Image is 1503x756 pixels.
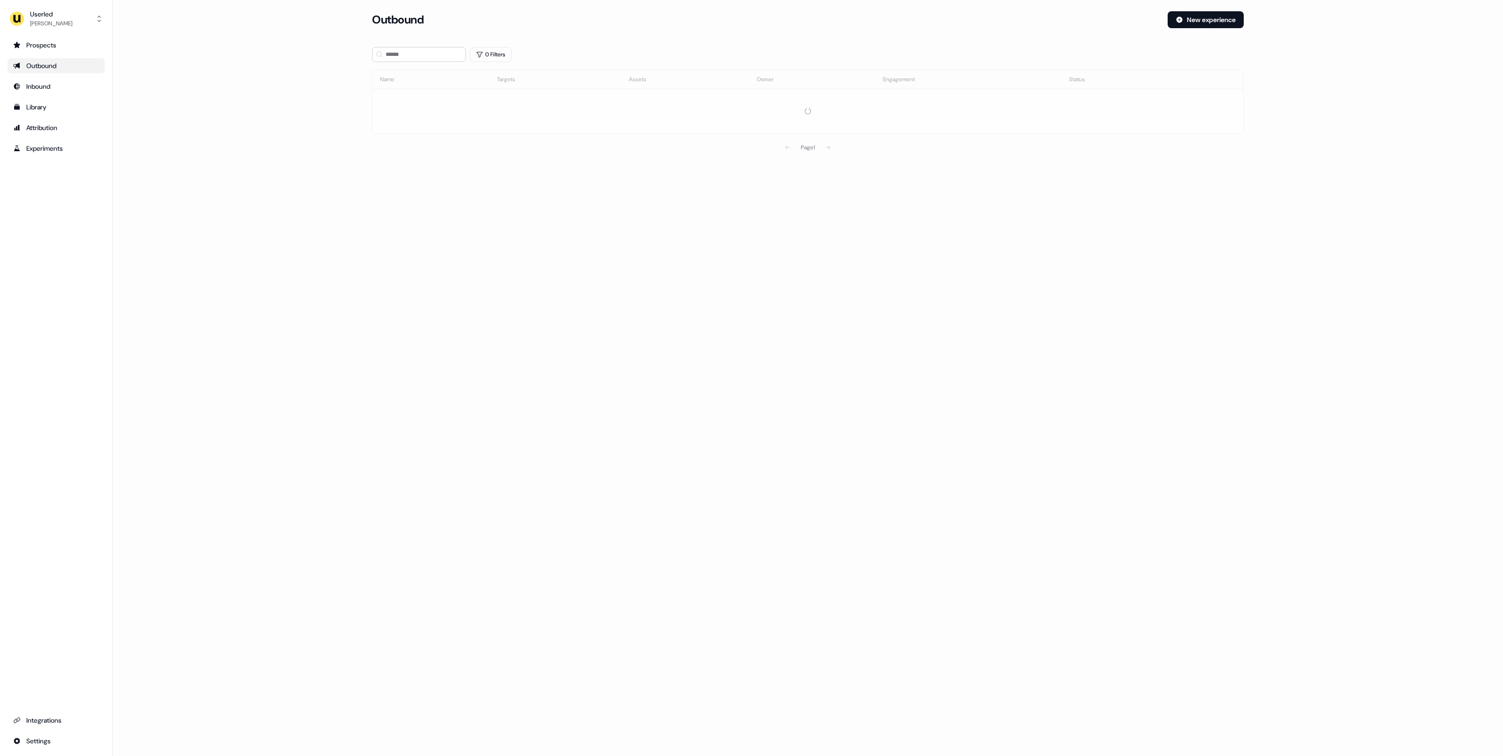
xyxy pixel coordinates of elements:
div: Attribution [13,123,99,132]
a: Go to integrations [8,713,105,728]
div: Userled [30,9,72,19]
div: Integrations [13,716,99,725]
div: Outbound [13,61,99,70]
a: Go to experiments [8,141,105,156]
a: Go to attribution [8,120,105,135]
a: Go to outbound experience [8,58,105,73]
a: Go to prospects [8,38,105,53]
a: Go to Inbound [8,79,105,94]
div: Inbound [13,82,99,91]
a: Go to integrations [8,733,105,748]
div: Experiments [13,144,99,153]
button: New experience [1168,11,1244,28]
div: Settings [13,736,99,746]
div: Prospects [13,40,99,50]
a: Go to templates [8,100,105,115]
button: Userled[PERSON_NAME] [8,8,105,30]
h3: Outbound [372,13,424,27]
button: 0 Filters [470,47,511,62]
div: Library [13,102,99,112]
div: [PERSON_NAME] [30,19,72,28]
